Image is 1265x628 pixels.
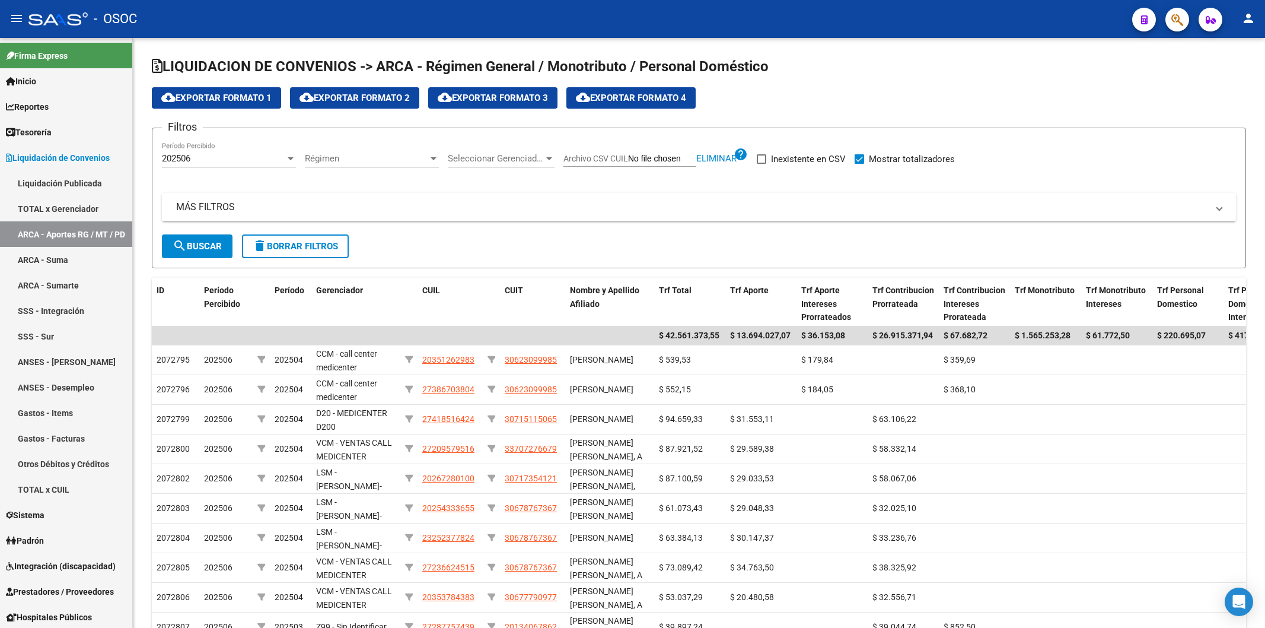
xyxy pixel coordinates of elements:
span: CCM - call center medicenter [316,349,377,372]
span: 20254333655 [422,503,474,513]
datatable-header-cell: Trf Total [654,278,725,330]
datatable-header-cell: Trf Monotributo [1010,278,1081,330]
mat-icon: delete [253,239,267,253]
span: $ 552,15 [659,385,691,394]
span: Inicio [6,75,36,88]
span: [PERSON_NAME] [570,414,633,424]
datatable-header-cell: Trf Aporte [725,278,796,330]
span: 202506 [204,592,232,602]
span: 30623099985 [505,355,557,364]
span: 202504 [275,474,303,483]
span: $ 220.695,07 [1157,331,1206,340]
span: $ 58.332,14 [872,444,916,453]
span: Integración (discapacidad) [6,560,116,573]
span: - OSOC [94,6,137,32]
span: $ 63.106,22 [872,414,916,424]
span: $ 32.025,10 [872,503,916,513]
datatable-header-cell: Nombre y Apellido Afiliado [565,278,654,330]
button: Borrar Filtros [242,234,349,258]
input: Archivo CSV CUIL [628,154,696,164]
datatable-header-cell: CUIL [418,278,483,330]
span: CUIT [505,286,523,295]
span: 202504 [275,355,303,364]
mat-icon: cloud_download [576,90,590,104]
span: 27386703804 [422,385,474,394]
span: Exportar Formato 3 [438,93,548,103]
span: $ 26.915.371,94 [872,331,933,340]
span: 202506 [204,444,232,453]
span: Período Percibido [204,286,240,309]
span: $ 31.553,11 [730,414,774,424]
span: Trf Contribucion Intereses Prorateada [944,286,1005,322]
span: $ 30.147,37 [730,533,774,543]
span: 202506 [204,414,232,424]
span: LIQUIDACION DE CONVENIOS -> ARCA - Régimen General / Monotributo / Personal Doméstico [152,58,769,75]
mat-panel-title: MÁS FILTROS [176,201,1207,214]
span: LSM - [PERSON_NAME]-MEDICENTER [316,497,382,534]
span: 2072795 [157,355,190,364]
datatable-header-cell: Trf Contribucion Prorrateada [868,278,939,330]
span: $ 29.048,33 [730,503,774,513]
span: 27236624515 [422,563,474,572]
span: [PERSON_NAME] [570,385,633,394]
span: 202504 [275,385,303,394]
span: 2072802 [157,474,190,483]
datatable-header-cell: Período [270,278,311,330]
span: 202506 [204,355,232,364]
span: Archivo CSV CUIL [563,154,628,163]
span: [PERSON_NAME] [PERSON_NAME], A [570,586,642,610]
span: Reportes [6,100,49,113]
span: $ 1.565.253,28 [1015,331,1070,340]
span: 202504 [275,503,303,513]
span: 202506 [204,563,232,572]
span: 2072806 [157,592,190,602]
span: 30715115065 [505,414,557,424]
span: Trf Aporte Intereses Prorrateados [801,286,851,322]
span: $ 29.589,38 [730,444,774,453]
span: Tesorería [6,126,52,139]
datatable-header-cell: CUIT [500,278,565,330]
span: Trf Monotributo [1015,286,1075,295]
span: $ 42.561.373,55 [659,331,719,340]
button: Exportar Formato 2 [290,87,419,109]
span: Inexistente en CSV [771,152,846,166]
mat-icon: cloud_download [299,90,314,104]
span: $ 38.325,92 [872,563,916,572]
span: [PERSON_NAME] [570,533,633,543]
span: $ 61.772,50 [1086,331,1130,340]
button: Exportar Formato 3 [428,87,557,109]
span: CCM - call center medicenter [316,379,377,402]
datatable-header-cell: Trf Contribucion Intereses Prorateada [939,278,1010,330]
span: $ 34.763,50 [730,563,774,572]
span: $ 179,84 [801,355,833,364]
span: 2072799 [157,414,190,424]
h3: Filtros [162,119,203,135]
span: $ 87.921,52 [659,444,703,453]
span: Trf Contribucion Prorrateada [872,286,934,309]
span: [PERSON_NAME] [PERSON_NAME] [570,497,633,521]
span: $ 368,10 [944,385,976,394]
span: [PERSON_NAME] [570,355,633,364]
span: Nombre y Apellido Afiliado [570,286,639,309]
span: $ 53.037,29 [659,592,703,602]
span: LSM - [PERSON_NAME]-MEDICENTER [316,527,382,564]
span: Firma Express [6,49,68,62]
span: Eliminar [696,153,737,164]
span: VCM - VENTAS CALL MEDICENTER [316,557,392,580]
span: 30678767367 [505,503,557,513]
div: Open Intercom Messenger [1225,588,1253,616]
span: Trf Aporte [730,286,769,295]
button: Exportar Formato 4 [566,87,696,109]
span: Gerenciador [316,286,363,295]
span: $ 417,89 [1228,331,1260,340]
span: [PERSON_NAME] [PERSON_NAME], A [570,438,642,461]
span: 20267280100 [422,474,474,483]
span: $ 539,53 [659,355,691,364]
span: $ 359,69 [944,355,976,364]
span: Exportar Formato 4 [576,93,686,103]
span: $ 29.033,53 [730,474,774,483]
span: 2072800 [157,444,190,453]
span: $ 13.694.027,07 [730,331,791,340]
span: 30678767367 [505,563,557,572]
span: $ 94.659,33 [659,414,703,424]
